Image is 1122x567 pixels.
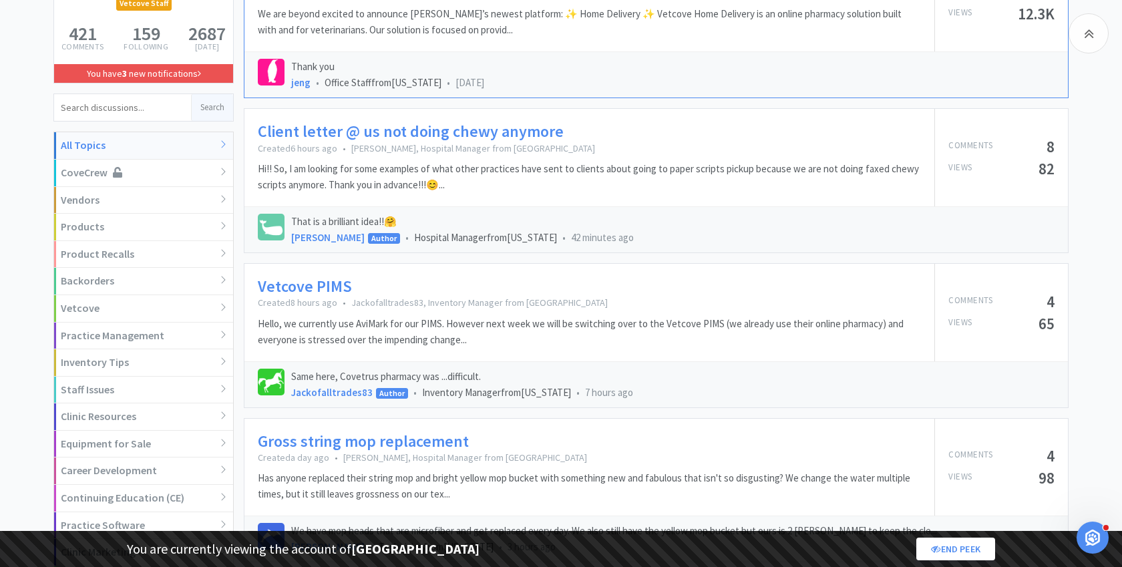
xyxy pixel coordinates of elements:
div: Send us a message [13,349,254,385]
p: Has anyone replaced their string mop and bright yellow mop bucket with something new and fabulous... [258,470,921,502]
div: Clinic Resources [54,403,233,431]
h5: 159 [124,24,168,43]
h5: 98 [1039,470,1055,486]
div: Products [54,214,233,241]
div: Practice Management [54,323,233,350]
strong: 3 [122,67,127,79]
span: 42 minutes ago [571,231,634,244]
span: Author [369,234,399,243]
button: Help [200,417,267,470]
img: Profile image for Shyanne [194,21,220,48]
div: CoveCrew [54,160,233,187]
span: • [335,451,338,463]
a: End Peek [916,538,995,560]
p: Same here, Covetrus pharmacy was ...difficult. [291,369,1055,385]
span: Messages [77,450,124,459]
strong: [GEOGRAPHIC_DATA] [351,540,480,557]
p: Views [948,161,972,176]
div: (PIMS) Enhancement/Feature Request [27,267,224,281]
h5: 8 [1047,139,1055,154]
div: Staff Issues [54,377,233,404]
p: Created 8 hours ago Jackofalltrades83, Inventory Manager from [GEOGRAPHIC_DATA] [258,297,921,309]
div: Practice Software [54,512,233,540]
div: (PIMS) Corporate Only - Launch Issues [19,287,248,311]
button: Search [191,94,233,121]
p: Following [124,43,168,51]
h5: 4 [1047,294,1055,309]
span: • [316,76,319,89]
p: Comments [948,294,992,309]
span: • [562,231,566,244]
p: Created a day ago [PERSON_NAME], Hospital Manager from [GEOGRAPHIC_DATA] [258,451,921,463]
div: (PIMS) General/How-To Question [19,212,248,237]
p: Created 6 hours ago [PERSON_NAME], Hospital Manager from [GEOGRAPHIC_DATA] [258,142,921,154]
p: Views [948,6,972,21]
div: (PIMS) Issue Report [27,193,224,207]
div: Continuing Education (CE) [54,485,233,512]
span: • [343,142,346,154]
a: jeng [291,76,311,89]
div: Office Staff from [US_STATE] [291,75,1055,91]
h5: 65 [1039,316,1055,331]
div: (PIMS) General/How-To Question [27,218,224,232]
p: Comments [948,139,992,154]
span: • [343,297,346,309]
p: Views [948,316,972,331]
span: Author [377,389,407,398]
div: (PIMS) Inventory Item Link Requests [27,242,224,256]
div: Inventory Manager from [US_STATE] [291,385,1055,401]
p: That is a brilliant idea!!🤗 [291,214,1055,230]
span: • [447,76,450,89]
div: Close [230,21,254,45]
a: Vetcove PIMS [258,277,352,297]
p: Views [948,470,972,486]
h5: 4 [1047,448,1055,463]
a: Jackofalltrades83 [291,386,373,399]
a: [PERSON_NAME] [291,231,365,244]
p: We have mop heads that are microfiber and get replaced every day. We also still have the yellow m... [291,523,1055,539]
a: You have3 new notifications [54,64,233,83]
div: Send us a message [27,360,223,374]
div: (PIMS) Corporate Only - Data QA [27,317,224,331]
input: Search discussions... [54,94,191,121]
a: Client letter @ us not doing chewy anymore [258,122,564,142]
h5: 2687 [188,24,226,43]
h5: 421 [61,24,104,43]
img: Profile image for Anna [143,21,170,48]
iframe: Intercom live chat [1077,522,1109,554]
button: Tickets [134,417,200,470]
span: [DATE] [455,76,484,89]
h5: 82 [1039,161,1055,176]
div: (PIMS) Corporate Only - Launch Issues [27,292,224,306]
div: (PIMS) Enhancement/Feature Request [19,262,248,287]
div: All Topics [54,132,233,160]
div: (PIMS) Inventory Item Link Requests [19,237,248,262]
img: logo [27,26,116,46]
p: [DATE] [188,43,226,51]
div: Hospital Manager from [US_STATE] [291,230,1055,246]
button: Messages [67,417,134,470]
p: Hi there!👋 [27,95,240,118]
div: (PIMS) Issue Report [19,188,248,212]
div: How do I return, cancel, or change an order? [14,393,253,470]
span: Tickets [151,450,184,459]
div: Vendors [54,187,233,214]
span: Help [223,450,244,459]
div: (PIMS) Corporate Only - Data QA [19,311,248,336]
span: • [405,231,409,244]
p: Comments [948,448,992,463]
a: Gross string mop replacement [258,432,469,451]
p: Comments [61,43,104,51]
div: Backorders [54,268,233,295]
div: Equipment for Sale [54,431,233,458]
div: Product Recalls [54,241,233,268]
span: • [576,386,580,399]
h5: 12.3K [1018,6,1055,21]
div: Inventory Tips [54,349,233,377]
p: How can we help? [27,118,240,140]
span: • [413,386,417,399]
div: Career Development [54,457,233,485]
p: We are beyond excited to announce [PERSON_NAME]’s newest platform: ✨ Home Delivery ✨ Vetcove Home... [258,6,921,38]
div: Create a ticket [27,168,240,182]
img: Profile image for Alexa [168,21,195,48]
